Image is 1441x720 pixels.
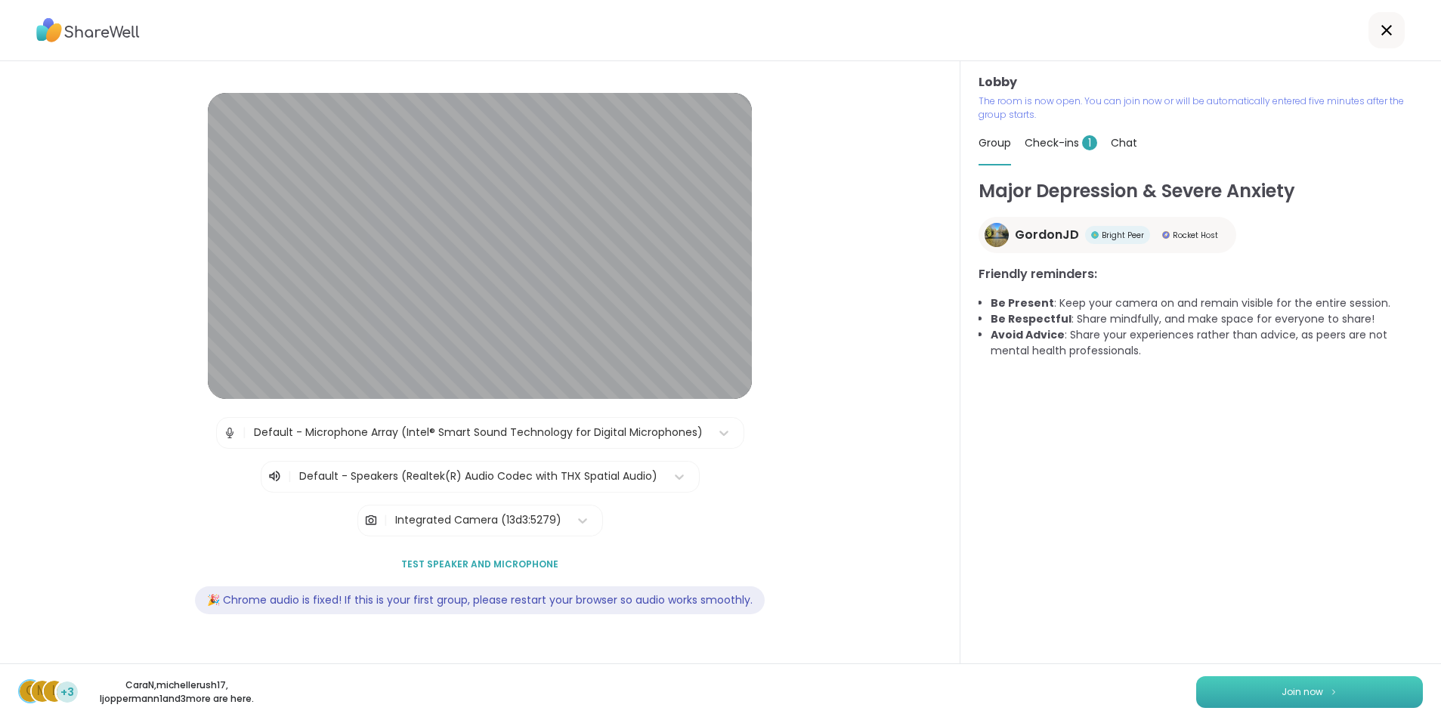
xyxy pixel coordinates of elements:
[288,468,292,486] span: |
[991,295,1423,311] li: : Keep your camera on and remain visible for the entire session.
[384,505,388,536] span: |
[401,558,558,571] span: Test speaker and microphone
[223,418,237,448] img: Microphone
[985,223,1009,247] img: GordonJD
[52,681,57,701] span: l
[979,135,1011,150] span: Group
[92,678,261,706] p: CaraN , michellerush17 , ljoppermann1 and 3 more are here.
[195,586,765,614] div: 🎉 Chrome audio is fixed! If this is your first group, please restart your browser so audio works ...
[1173,230,1218,241] span: Rocket Host
[395,548,564,580] button: Test speaker and microphone
[1015,226,1079,244] span: GordonJD
[254,425,703,440] div: Default - Microphone Array (Intel® Smart Sound Technology for Digital Microphones)
[991,327,1065,342] b: Avoid Advice
[991,295,1054,311] b: Be Present
[1111,135,1137,150] span: Chat
[991,327,1423,359] li: : Share your experiences rather than advice, as peers are not mental health professionals.
[979,217,1236,253] a: GordonJDGordonJDBright PeerBright PeerRocket HostRocket Host
[60,684,74,700] span: +3
[979,94,1423,122] p: The room is now open. You can join now or will be automatically entered five minutes after the gr...
[364,505,378,536] img: Camera
[1282,685,1323,699] span: Join now
[1082,135,1097,150] span: 1
[1329,688,1338,696] img: ShareWell Logomark
[991,311,1423,327] li: : Share mindfully, and make space for everyone to share!
[36,13,140,48] img: ShareWell Logo
[1196,676,1423,708] button: Join now
[395,512,561,528] div: Integrated Camera (13d3:5279)
[979,265,1423,283] h3: Friendly reminders:
[37,681,48,701] span: m
[979,178,1423,205] h1: Major Depression & Severe Anxiety
[1025,135,1097,150] span: Check-ins
[991,311,1071,326] b: Be Respectful
[26,681,36,701] span: C
[1162,231,1170,239] img: Rocket Host
[243,418,246,448] span: |
[1102,230,1144,241] span: Bright Peer
[1091,231,1099,239] img: Bright Peer
[979,73,1423,91] h3: Lobby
